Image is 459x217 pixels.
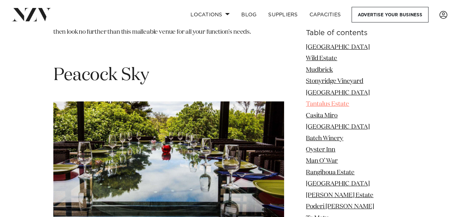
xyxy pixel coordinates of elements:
[306,113,337,119] a: Casita Miro
[306,29,406,37] h6: Table of contents
[235,7,262,22] a: BLOG
[306,158,338,164] a: Man O’ War
[306,135,343,142] a: Batch Winery
[306,181,370,187] a: [GEOGRAPHIC_DATA]
[306,101,349,107] a: Tantalus Estate
[306,90,370,96] a: [GEOGRAPHIC_DATA]
[306,192,373,199] a: [PERSON_NAME] Estate
[262,7,303,22] a: SUPPLIERS
[306,44,370,50] a: [GEOGRAPHIC_DATA]
[306,124,370,130] a: [GEOGRAPHIC_DATA]
[12,8,51,21] img: nzv-logo.png
[306,55,337,62] a: Wild Estate
[306,204,374,210] a: Poderi [PERSON_NAME]
[306,78,363,84] a: Stonyridge Vineyard
[306,170,355,176] a: Rangihoua Estate
[306,67,333,73] a: Mudbrick
[306,147,335,153] a: Oyster Inn
[53,67,149,84] span: Peacock Sky
[352,7,429,22] a: Advertise your business
[304,7,347,22] a: Capacities
[185,7,235,22] a: Locations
